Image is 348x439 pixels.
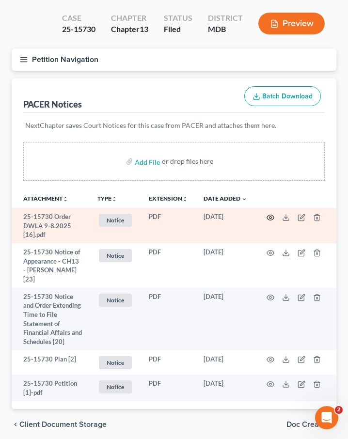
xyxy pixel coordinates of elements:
[162,157,213,166] div: or drop files here
[286,421,329,428] span: Doc Creator
[196,208,255,243] td: [DATE]
[196,375,255,401] td: [DATE]
[97,212,133,228] a: Notice
[99,380,132,393] span: Notice
[25,121,323,130] p: NextChapter saves Court Notices for this case from PACER and attaches them here.
[63,196,68,202] i: unfold_more
[111,196,117,202] i: unfold_more
[149,195,188,202] a: Extensionunfold_more
[99,294,132,307] span: Notice
[23,98,82,110] div: PACER Notices
[196,288,255,350] td: [DATE]
[315,406,338,429] iframe: Intercom live chat
[141,208,196,243] td: PDF
[99,214,132,227] span: Notice
[19,421,107,428] span: Client Document Storage
[196,350,255,375] td: [DATE]
[140,24,148,33] span: 13
[99,356,132,369] span: Notice
[258,13,325,34] button: Preview
[241,196,247,202] i: expand_more
[99,249,132,262] span: Notice
[204,195,247,202] a: Date Added expand_more
[12,288,90,350] td: 25-15730 Notice and Order Extending Time to File Statement of Financial Affairs and Schedules [20]
[141,288,196,350] td: PDF
[12,243,90,288] td: 25-15730 Notice of Appearance - CH13 - [PERSON_NAME] [23]
[335,406,343,414] span: 2
[12,375,90,401] td: 25-15730 Petition [1]-pdf
[244,86,321,107] button: Batch Download
[141,350,196,375] td: PDF
[182,196,188,202] i: unfold_more
[97,355,133,371] a: Notice
[286,421,336,428] button: Doc Creator chevron_right
[141,375,196,401] td: PDF
[97,379,133,395] a: Notice
[208,24,243,35] div: MDB
[97,248,133,264] a: Notice
[12,421,107,428] button: chevron_left Client Document Storage
[12,421,19,428] i: chevron_left
[97,292,133,308] a: Notice
[62,13,95,24] div: Case
[111,24,148,35] div: Chapter
[12,48,336,71] button: Petition Navigation
[208,13,243,24] div: District
[262,92,313,100] span: Batch Download
[97,196,117,202] button: TYPEunfold_more
[196,243,255,288] td: [DATE]
[111,13,148,24] div: Chapter
[164,24,192,35] div: Filed
[23,195,68,202] a: Attachmentunfold_more
[12,350,90,375] td: 25-15730 Plan [2]
[12,208,90,243] td: 25-15730 Order DWLA 9-8.2025 [16].pdf
[62,24,95,35] div: 25-15730
[164,13,192,24] div: Status
[141,243,196,288] td: PDF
